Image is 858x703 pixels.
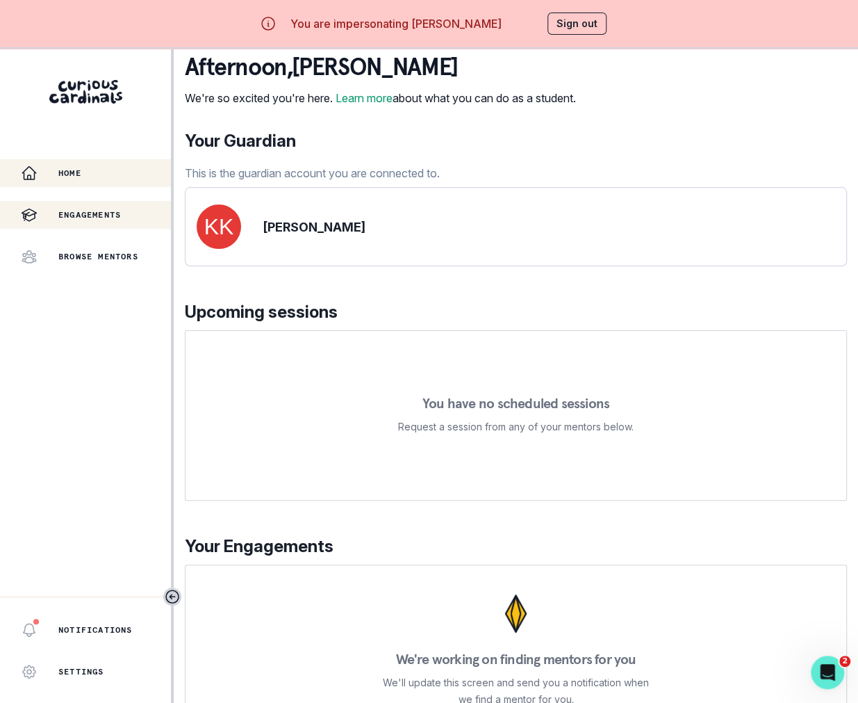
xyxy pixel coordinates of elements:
[398,419,634,435] p: Request a session from any of your mentors below.
[185,300,847,325] p: Upcoming sessions
[197,204,241,249] img: svg
[58,251,138,262] p: Browse Mentors
[422,396,609,410] p: You have no scheduled sessions
[163,588,181,606] button: Toggle sidebar
[547,13,607,35] button: Sign out
[185,54,576,81] p: afternoon , [PERSON_NAME]
[58,209,121,220] p: Engagements
[811,656,844,689] iframe: Intercom live chat
[395,652,636,666] p: We're working on finding mentors for you
[185,165,440,181] p: This is the guardian account you are connected to.
[839,656,850,667] span: 2
[58,168,81,179] p: Home
[185,534,847,559] p: Your Engagements
[185,129,440,154] p: Your Guardian
[185,90,576,106] p: We're so excited you're here. about what you can do as a student.
[263,218,365,236] p: [PERSON_NAME]
[58,624,133,636] p: Notifications
[49,80,122,104] img: Curious Cardinals Logo
[58,666,104,677] p: Settings
[336,91,393,105] a: Learn more
[290,15,502,32] p: You are impersonating [PERSON_NAME]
